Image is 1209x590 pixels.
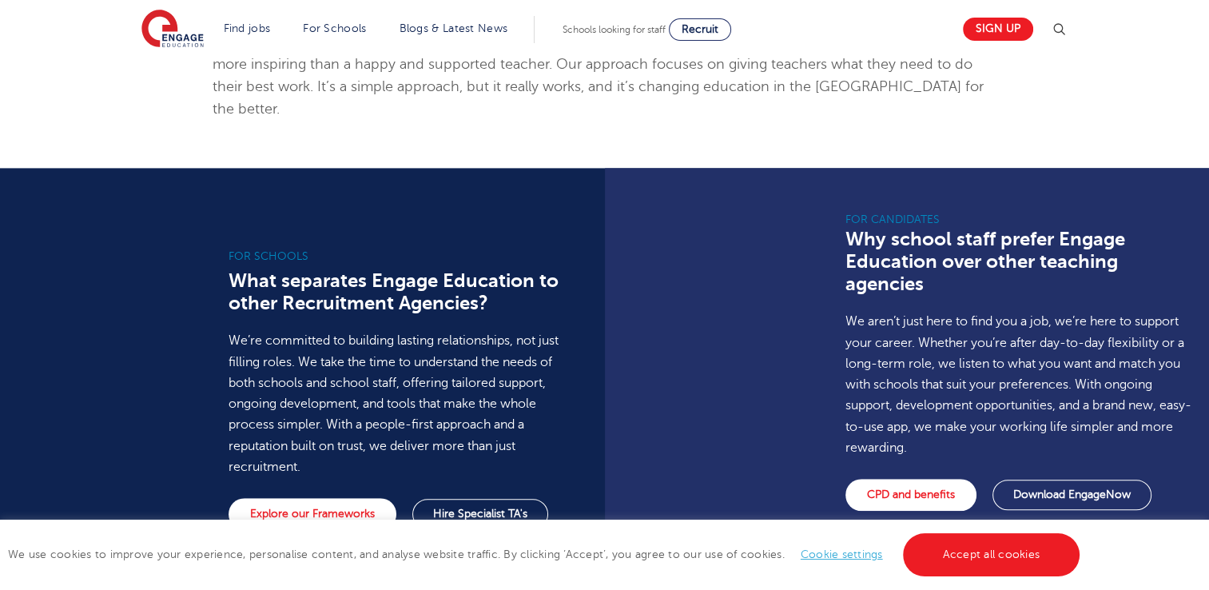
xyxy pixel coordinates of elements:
h6: For schools [229,249,580,265]
h3: Why school staff prefer Engage Education over other teaching agencies [845,228,1197,295]
a: Recruit [669,18,731,41]
a: Sign up [963,18,1033,41]
a: Blogs & Latest News [400,22,508,34]
p: We’re committed to building lasting relationships, not just filling roles. We take the time to un... [229,330,580,477]
h3: What separates Engage Education to other Recruitment Agencies? [229,269,580,314]
p: We aren’t just here to find you a job, we’re here to support your career. Whether you’re after da... [845,311,1197,458]
a: Accept all cookies [903,533,1080,576]
span: We use cookies to improve your experience, personalise content, and analyse website traffic. By c... [8,548,1084,560]
a: Find jobs [224,22,271,34]
h6: For Candidates [845,212,1197,228]
span: Schools looking for staff [563,24,666,35]
span: Recruit [682,23,718,35]
img: Engage Education [141,10,204,50]
a: Download EngageNow [992,480,1151,510]
a: Hire Specialist TA's [412,499,548,529]
a: Explore our Frameworks [229,498,396,530]
a: Cookie settings [801,548,883,560]
a: CPD and benefits [845,479,976,511]
a: For Schools [303,22,366,34]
